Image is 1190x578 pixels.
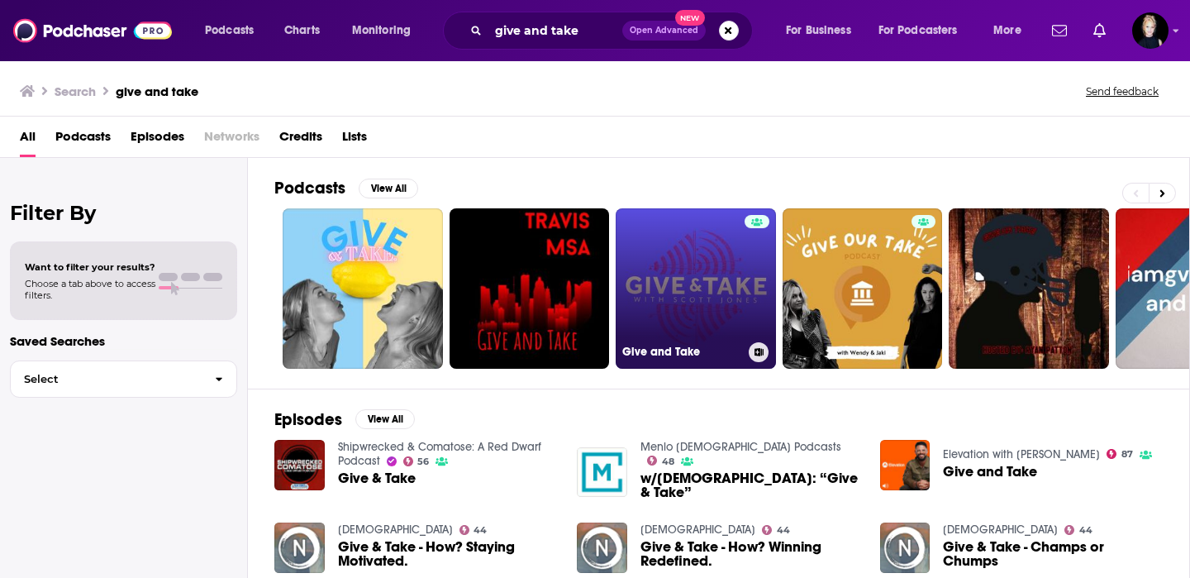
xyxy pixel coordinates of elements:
h3: Search [55,84,96,99]
span: Select [11,374,202,385]
img: Give & Take - How? Winning Redefined. [577,523,627,573]
a: Narrate Church [640,523,755,537]
span: 44 [474,527,487,534]
button: View All [355,409,415,429]
div: Search podcasts, credits, & more... [459,12,769,50]
span: Podcasts [205,19,254,42]
span: Choose a tab above to access filters. [25,278,155,301]
a: Episodes [131,123,184,157]
span: 44 [777,527,790,534]
button: Select [10,361,237,398]
img: User Profile [1132,12,1169,49]
span: More [993,19,1021,42]
a: 56 [403,456,430,466]
span: For Business [786,19,851,42]
button: open menu [868,17,982,44]
a: Elevation with Steven Furtick [943,447,1100,461]
a: 48 [647,456,674,466]
button: View All [359,179,418,198]
span: Monitoring [352,19,411,42]
img: w/God: “Give & Take” [577,447,627,498]
span: Open Advanced [630,26,698,35]
h3: give and take [116,84,198,99]
a: EpisodesView All [274,409,415,430]
button: Send feedback [1081,84,1164,98]
img: Podchaser - Follow, Share and Rate Podcasts [13,15,172,46]
a: Give and Take [943,465,1037,479]
h3: Give and Take [622,345,742,359]
p: Saved Searches [10,333,237,349]
button: open menu [193,17,275,44]
a: 44 [1064,525,1092,535]
a: Shipwrecked & Comatose: A Red Dwarf Podcast [338,440,541,468]
span: w/[DEMOGRAPHIC_DATA]: “Give & Take” [640,471,860,499]
a: Give & Take - How? Staying Motivated. [338,540,558,568]
span: Charts [284,19,320,42]
a: Give and Take [616,208,776,369]
a: Give & Take - How? Winning Redefined. [640,540,860,568]
span: Logged in as Passell [1132,12,1169,49]
span: Networks [204,123,259,157]
h2: Filter By [10,201,237,225]
a: Charts [274,17,330,44]
button: open menu [774,17,872,44]
button: Open AdvancedNew [622,21,706,41]
a: Lists [342,123,367,157]
a: PodcastsView All [274,178,418,198]
img: Give and Take [880,440,931,490]
span: 56 [417,458,429,466]
span: 48 [662,458,674,466]
img: Give & Take [274,440,325,490]
a: Give & Take [338,471,416,485]
a: Narrate Church [338,523,453,537]
button: Show profile menu [1132,12,1169,49]
button: open menu [982,17,1042,44]
a: Show notifications dropdown [1045,17,1073,45]
span: 44 [1079,527,1092,534]
img: Give & Take - Champs or Chumps [880,523,931,573]
a: All [20,123,36,157]
a: Narrate Church [943,523,1058,537]
a: 44 [459,525,488,535]
a: 87 [1107,449,1133,459]
input: Search podcasts, credits, & more... [488,17,622,44]
span: New [675,10,705,26]
img: Give & Take - How? Staying Motivated. [274,523,325,573]
a: 44 [762,525,790,535]
span: 87 [1121,451,1133,458]
h2: Episodes [274,409,342,430]
a: Give & Take - Champs or Chumps [943,540,1163,568]
a: w/God: “Give & Take” [640,471,860,499]
button: open menu [340,17,432,44]
span: Want to filter your results? [25,261,155,273]
a: Show notifications dropdown [1087,17,1112,45]
a: Podcasts [55,123,111,157]
h2: Podcasts [274,178,345,198]
span: For Podcasters [878,19,958,42]
a: Credits [279,123,322,157]
a: Menlo Church Podcasts [640,440,841,454]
